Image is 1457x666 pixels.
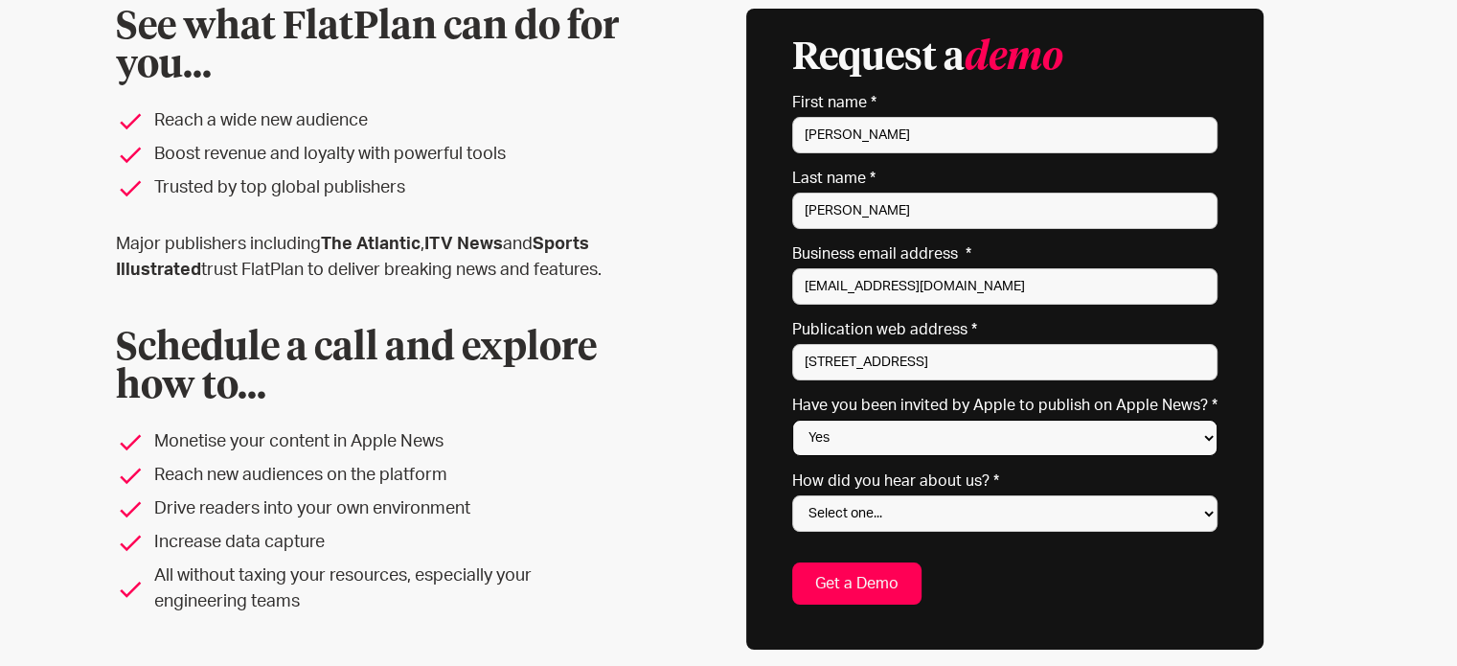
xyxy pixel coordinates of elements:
[965,39,1063,78] em: demo
[792,169,1218,188] label: Last name *
[792,39,1218,605] form: Email Form
[116,530,622,556] li: Increase data capture
[116,563,622,615] li: All without taxing your resources, especially your engineering teams
[116,330,622,406] h2: Schedule a call and explore how to...
[792,320,1218,339] label: Publication web address *
[116,142,622,168] li: Boost revenue and loyalty with powerful tools
[792,471,1218,491] label: How did you hear about us? *
[116,232,622,284] p: Major publishers including , and trust FlatPlan to deliver breaking news and features.
[792,93,1218,112] label: First name *
[792,563,922,605] input: Get a Demo
[116,463,622,489] li: Reach new audiences on the platform
[116,175,622,201] li: Trusted by top global publishers
[792,244,1218,264] label: Business email address *
[116,9,622,85] h1: See what FlatPlan can do for you...
[116,429,622,455] li: Monetise your content in Apple News
[321,236,421,253] strong: The Atlantic
[792,396,1218,415] label: Have you been invited by Apple to publish on Apple News? *
[116,108,622,134] li: Reach a wide new audience
[116,496,622,522] li: Drive readers into your own environment
[424,236,503,253] strong: ITV News
[792,39,1063,78] h3: Request a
